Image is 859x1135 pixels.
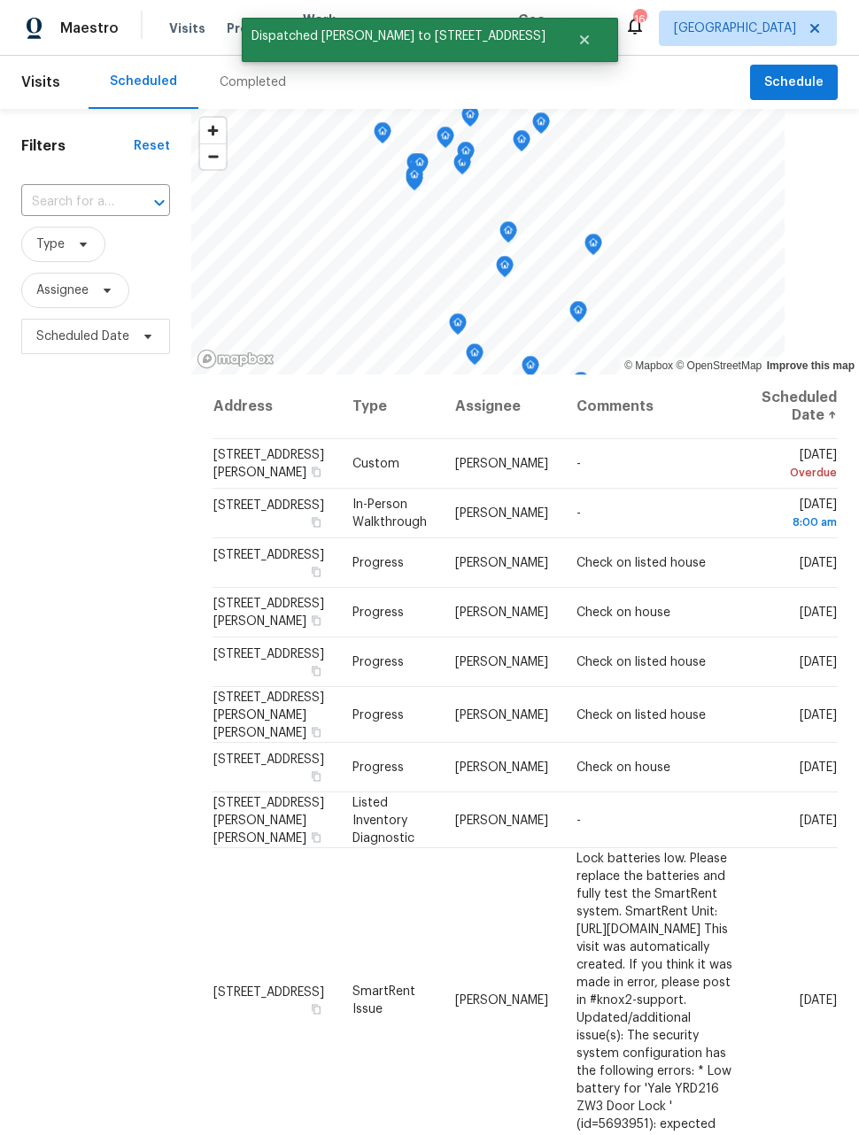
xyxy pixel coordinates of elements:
[213,374,338,439] th: Address
[200,143,226,169] button: Zoom out
[213,449,324,479] span: [STREET_ADDRESS][PERSON_NAME]
[308,663,324,679] button: Copy Address
[532,112,550,140] div: Map marker
[374,122,391,150] div: Map marker
[21,63,60,102] span: Visits
[800,708,837,721] span: [DATE]
[411,153,429,181] div: Map marker
[308,613,324,629] button: Copy Address
[577,458,581,470] span: -
[197,349,275,369] a: Mapbox homepage
[308,829,324,845] button: Copy Address
[569,301,587,328] div: Map marker
[455,993,548,1006] span: [PERSON_NAME]
[577,606,670,619] span: Check on house
[213,549,324,561] span: [STREET_ADDRESS]
[200,144,226,169] span: Zoom out
[455,761,548,774] span: [PERSON_NAME]
[36,328,129,345] span: Scheduled Date
[572,372,590,399] div: Map marker
[800,993,837,1006] span: [DATE]
[800,761,837,774] span: [DATE]
[303,11,348,46] span: Work Orders
[800,656,837,668] span: [DATE]
[555,22,614,58] button: Close
[455,814,548,826] span: [PERSON_NAME]
[308,1000,324,1016] button: Copy Address
[762,513,837,531] div: 8:00 am
[800,814,837,826] span: [DATE]
[499,221,517,249] div: Map marker
[308,564,324,580] button: Copy Address
[308,514,324,530] button: Copy Address
[577,814,581,826] span: -
[200,118,226,143] button: Zoom in
[169,19,205,37] span: Visits
[213,985,324,998] span: [STREET_ADDRESS]
[213,598,324,628] span: [STREET_ADDRESS][PERSON_NAME]
[522,356,539,383] div: Map marker
[213,691,324,738] span: [STREET_ADDRESS][PERSON_NAME][PERSON_NAME]
[308,768,324,784] button: Copy Address
[213,499,324,512] span: [STREET_ADDRESS]
[308,723,324,739] button: Copy Address
[134,137,170,155] div: Reset
[577,761,670,774] span: Check on house
[227,19,282,37] span: Projects
[21,189,120,216] input: Search for an address...
[352,984,415,1015] span: SmartRent Issue
[466,344,484,371] div: Map marker
[762,449,837,482] span: [DATE]
[461,105,479,133] div: Map marker
[242,18,555,55] span: Dispatched [PERSON_NAME] to [STREET_ADDRESS]
[747,374,838,439] th: Scheduled Date ↑
[21,137,134,155] h1: Filters
[577,557,706,569] span: Check on listed house
[406,166,423,193] div: Map marker
[577,708,706,721] span: Check on listed house
[338,374,441,439] th: Type
[496,256,514,283] div: Map marker
[577,507,581,520] span: -
[767,359,855,372] a: Improve this map
[453,153,471,181] div: Map marker
[191,109,785,374] canvas: Map
[764,72,824,94] span: Schedule
[213,648,324,660] span: [STREET_ADDRESS]
[352,761,404,774] span: Progress
[676,359,762,372] a: OpenStreetMap
[457,142,475,169] div: Map marker
[762,498,837,531] span: [DATE]
[800,606,837,619] span: [DATE]
[518,11,603,46] span: Geo Assignments
[308,464,324,480] button: Copy Address
[441,374,562,439] th: Assignee
[406,153,424,181] div: Map marker
[220,73,286,91] div: Completed
[437,127,454,154] div: Map marker
[762,464,837,482] div: Overdue
[213,796,324,844] span: [STREET_ADDRESS][PERSON_NAME][PERSON_NAME]
[147,190,172,215] button: Open
[513,130,530,158] div: Map marker
[800,557,837,569] span: [DATE]
[577,656,706,668] span: Check on listed house
[213,753,324,766] span: [STREET_ADDRESS]
[674,19,796,37] span: [GEOGRAPHIC_DATA]
[60,19,119,37] span: Maestro
[36,282,89,299] span: Assignee
[750,65,838,101] button: Schedule
[36,235,65,253] span: Type
[352,796,414,844] span: Listed Inventory Diagnostic
[449,313,467,341] div: Map marker
[584,234,602,261] div: Map marker
[562,374,747,439] th: Comments
[624,359,673,372] a: Mapbox
[633,11,646,28] div: 16
[110,73,177,90] div: Scheduled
